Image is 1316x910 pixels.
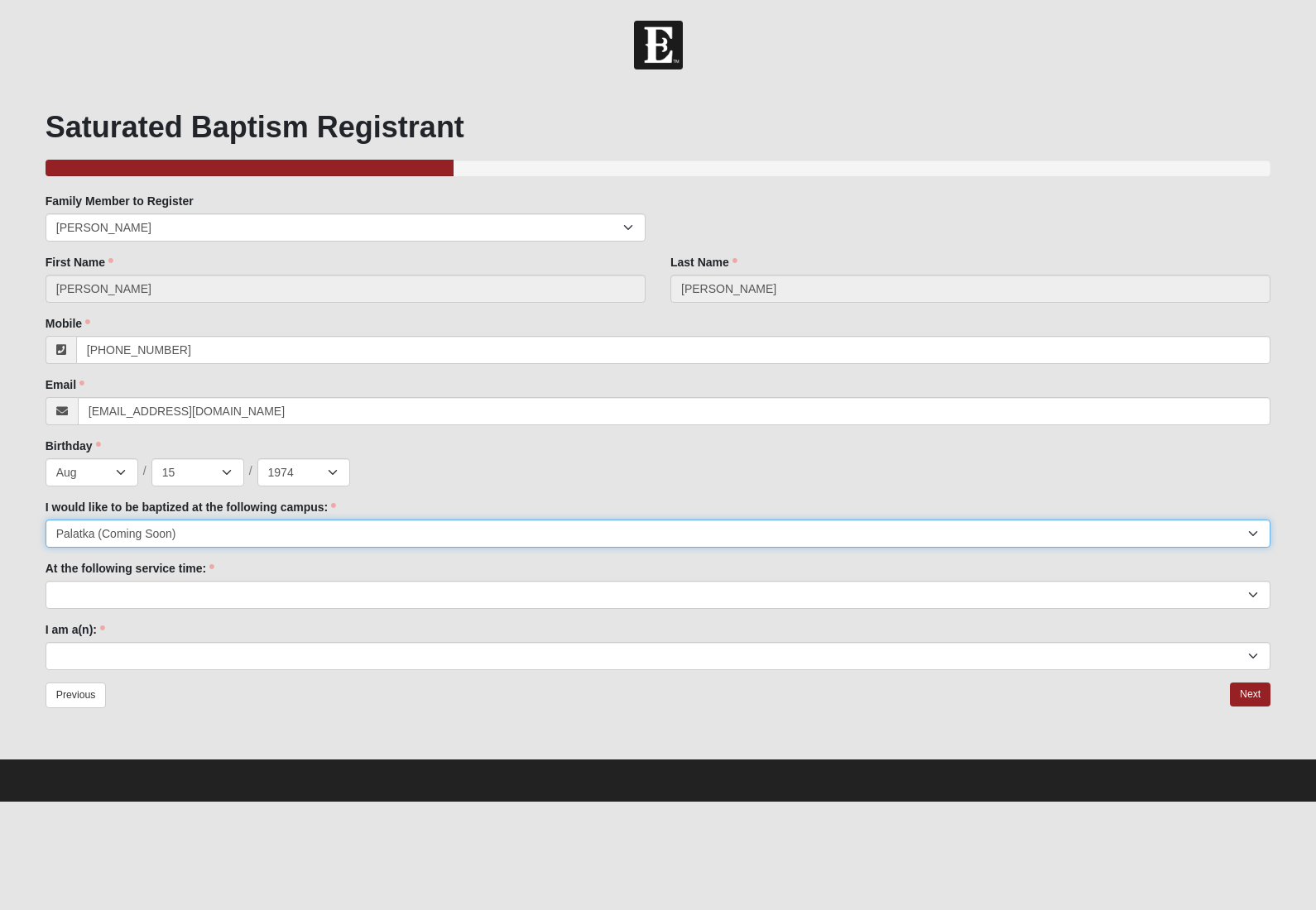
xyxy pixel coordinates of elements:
[46,438,101,454] label: Birthday
[46,254,113,271] label: First Name
[46,621,105,638] label: I am a(n):
[46,682,107,708] a: Previous
[46,315,90,332] label: Mobile
[46,376,84,393] label: Email
[143,462,146,481] span: /
[46,499,336,515] label: I would like to be baptized at the following campus:
[670,254,737,271] label: Last Name
[249,462,252,481] span: /
[634,21,683,69] img: Church of Eleven22 Logo
[46,109,1271,145] h1: Saturated Baptism Registrant
[46,560,214,577] label: At the following service time:
[1230,682,1270,706] a: Next
[46,193,194,209] label: Family Member to Register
